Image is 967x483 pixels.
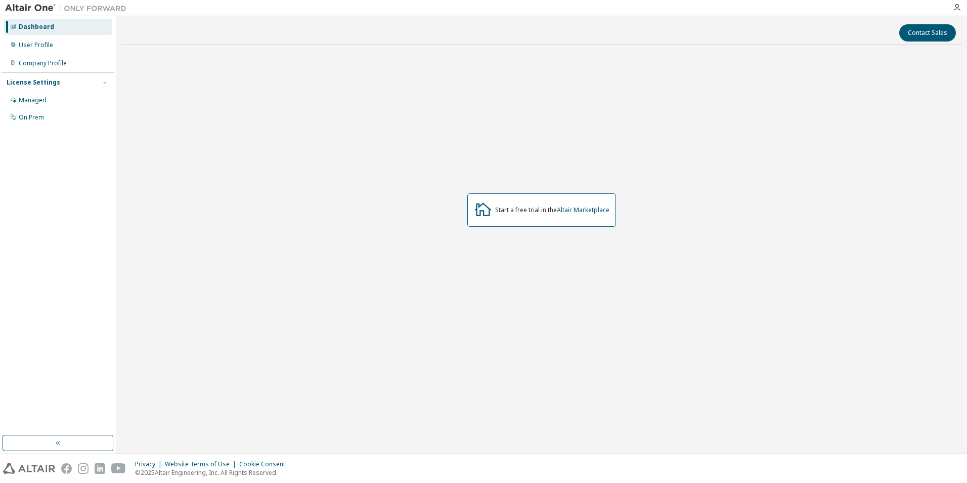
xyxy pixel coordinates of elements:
img: instagram.svg [78,463,89,474]
a: Altair Marketplace [557,206,609,214]
div: User Profile [19,41,53,49]
div: Start a free trial in the [495,206,609,214]
div: Dashboard [19,23,54,31]
div: Privacy [135,460,165,468]
button: Contact Sales [899,24,956,42]
img: Altair One [5,3,131,13]
div: License Settings [7,78,60,87]
div: Cookie Consent [239,460,291,468]
img: youtube.svg [111,463,126,474]
img: linkedin.svg [95,463,105,474]
p: © 2025 Altair Engineering, Inc. All Rights Reserved. [135,468,291,477]
img: facebook.svg [61,463,72,474]
div: Company Profile [19,59,67,67]
div: On Prem [19,113,44,122]
img: altair_logo.svg [3,463,55,474]
div: Managed [19,96,47,104]
div: Website Terms of Use [165,460,239,468]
